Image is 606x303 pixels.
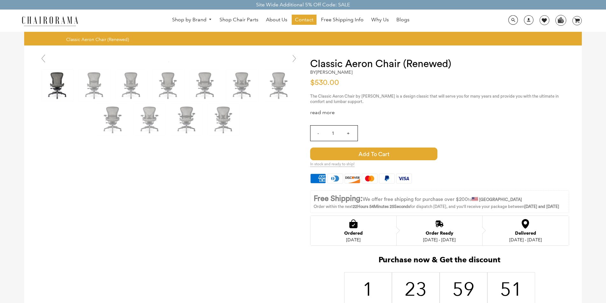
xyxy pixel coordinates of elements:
a: Blogs [393,15,413,25]
img: Classic Aeron Chair (Renewed) - chairorama [152,69,184,101]
img: Classic Aeron Chair (Renewed) - chairorama [115,69,147,101]
a: Contact [292,15,317,25]
strong: [GEOGRAPHIC_DATA] [479,197,522,202]
h2: by [310,70,352,75]
img: chairorama [18,15,82,26]
span: Free Shipping Info [321,17,364,23]
a: [PERSON_NAME] [316,69,352,75]
h2: Purchase now & Get the discount [310,255,569,268]
div: [DATE] - [DATE] [509,237,542,242]
span: We offer free shipping for purchase over $200 [363,197,468,202]
input: + [340,126,356,141]
img: Classic Aeron Chair (Renewed) - chairorama [189,69,221,101]
a: Free Shipping Info [318,15,367,25]
a: About Us [263,15,290,25]
div: Ordered [344,231,363,236]
h1: Classic Aeron Chair (Renewed) [310,58,569,70]
div: 51 [506,277,516,301]
div: 1 [363,277,373,301]
a: Why Us [368,15,392,25]
div: Order Ready [423,231,456,236]
div: read more [310,109,569,116]
strong: Free Shipping: [314,195,363,203]
button: Add to Cart [310,148,491,160]
div: [DATE] - [DATE] [423,237,456,242]
span: 22Hours 54Minutes 25Seconds [353,204,410,209]
strong: [DATE] and [DATE] [524,204,559,209]
span: Classic Aeron Chair (Renewed) [66,37,129,42]
span: Add to Cart [310,148,437,160]
a: Shop by Brand [169,15,215,25]
img: Classic Aeron Chair (Renewed) - chairorama [42,69,73,101]
nav: breadcrumbs [66,37,131,42]
div: 59 [458,277,469,301]
span: About Us [266,17,287,23]
span: Blogs [396,17,409,23]
img: Classic Aeron Chair (Renewed) - chairorama [171,104,203,135]
a: Shop Chair Parts [216,15,261,25]
span: In stock and ready to ship! [310,162,355,167]
input: - [310,126,326,141]
span: Why Us [371,17,389,23]
img: Classic Aeron Chair (Renewed) - chairorama [226,69,258,101]
div: Delivered [509,231,542,236]
img: Classic Aeron Chair (Renewed) - chairorama [79,69,110,101]
img: WhatsApp_Image_2024-07-12_at_16.23.01.webp [556,15,566,25]
div: 23 [410,277,421,301]
div: [DATE] [344,237,363,242]
img: Classic Aeron Chair (Renewed) - chairorama [208,104,240,135]
img: Classic Aeron Chair (Renewed) - chairorama [263,69,295,101]
img: Classic Aeron Chair (Renewed) - chairorama [134,104,166,135]
span: Shop Chair Parts [219,17,258,23]
img: Classic Aeron Chair (Renewed) - chairorama [97,104,129,135]
span: $530.00 [310,79,339,86]
p: to [314,194,566,204]
span: Contact [295,17,313,23]
p: Order within the next for dispatch [DATE], and you'll receive your package between [314,204,566,210]
nav: DesktopNavigation [109,15,473,26]
span: The Classic Aeron Chair by [PERSON_NAME] is a design classic that will serve you for many years a... [310,94,559,104]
